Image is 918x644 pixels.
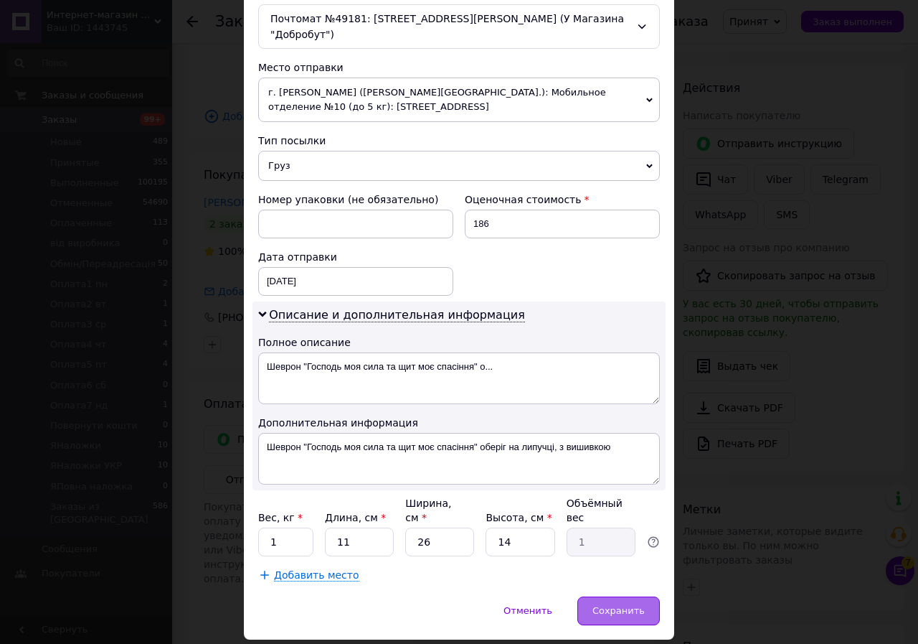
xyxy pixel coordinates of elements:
span: Тип посылки [258,135,326,146]
div: Дата отправки [258,250,453,264]
div: Номер упаковки (не обязательно) [258,192,453,207]
div: Полное описание [258,335,660,350]
div: Почтомат №49181: [STREET_ADDRESS][PERSON_NAME] (У Магазина "Добробут") [258,4,660,49]
label: Ширина, см [405,498,451,523]
textarea: Шеврон "Господь моя сила та щит моє спасіння" оберіг на липучці, з вишивкою [258,433,660,485]
label: Длина, см [325,512,386,523]
span: Место отправки [258,62,344,73]
span: Отменить [503,605,552,616]
label: Высота, см [486,512,552,523]
span: Груз [258,151,660,181]
span: г. [PERSON_NAME] ([PERSON_NAME][GEOGRAPHIC_DATA].): Мобильное отделение №10 (до 5 кг): [STREET_AD... [258,78,660,122]
span: Сохранить [592,605,645,616]
span: Добавить место [274,569,359,582]
textarea: Шеврон "Господь моя сила та щит моє спасіння" о... [258,353,660,404]
div: Объёмный вес [567,496,635,525]
label: Вес, кг [258,512,303,523]
span: Описание и дополнительная информация [269,308,525,322]
div: Дополнительная информация [258,416,660,430]
div: Оценочная стоимость [465,192,660,207]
